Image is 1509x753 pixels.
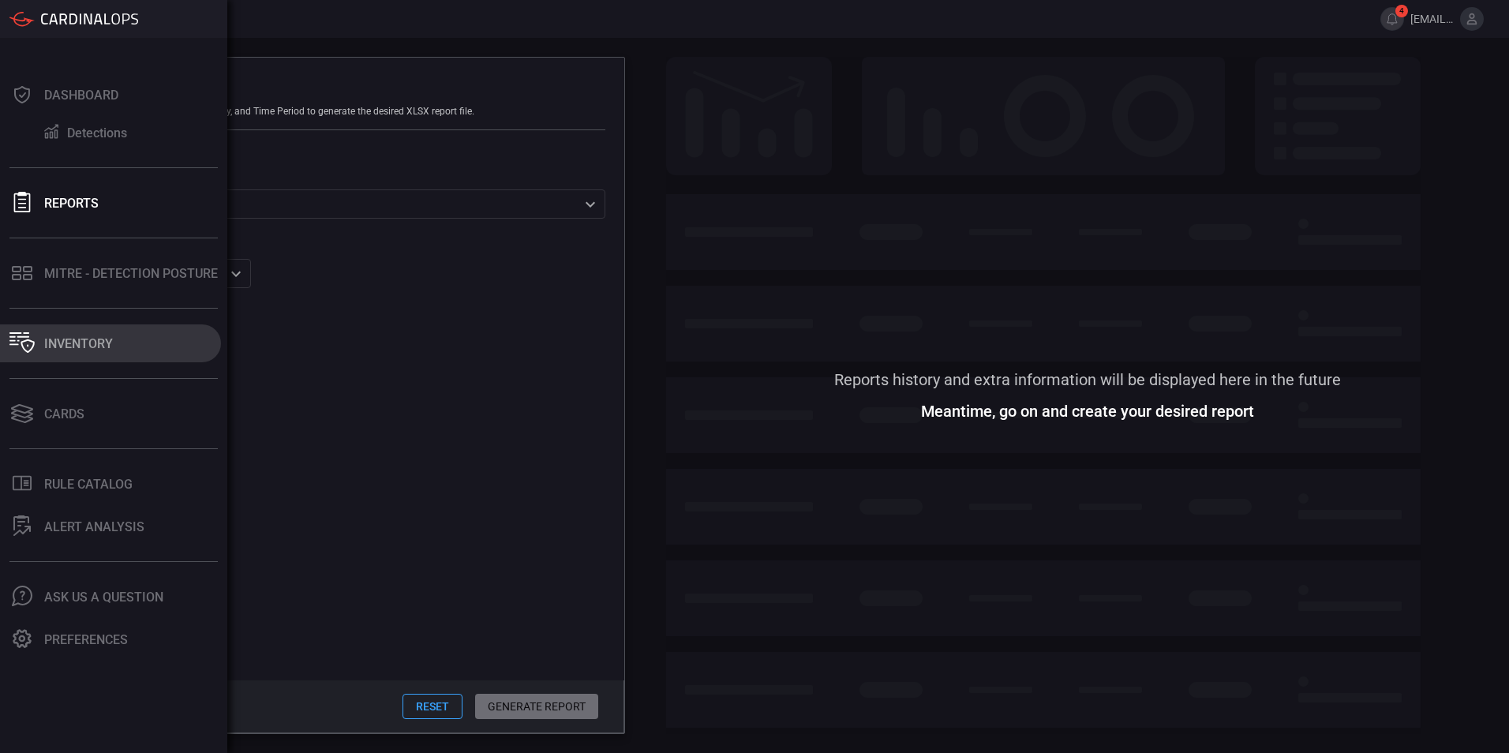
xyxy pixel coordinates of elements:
div: Cards [44,406,84,421]
div: Ask Us A Question [44,590,163,605]
div: Reports [44,196,99,211]
div: Inventory [44,336,113,351]
div: Meantime, go on and create your desired report [921,405,1254,418]
div: Dashboard [44,88,118,103]
div: Preferences [44,632,128,647]
div: Select Report type, Report Category, and Time Period to generate the desired XLSX report file. [83,106,605,117]
div: MITRE - Detection Posture [44,266,218,281]
span: 4 [1395,5,1408,17]
div: Rule Catalog [44,477,133,492]
div: Generate Report [83,77,605,93]
div: Report Type [83,168,605,181]
button: Reset [403,694,462,719]
div: Reports history and extra information will be displayed here in the future [834,373,1341,386]
div: ALERT ANALYSIS [44,519,144,534]
button: 4 [1380,7,1404,31]
span: [EMAIL_ADDRESS][DOMAIN_NAME] [1410,13,1454,25]
div: Detections [67,126,127,140]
